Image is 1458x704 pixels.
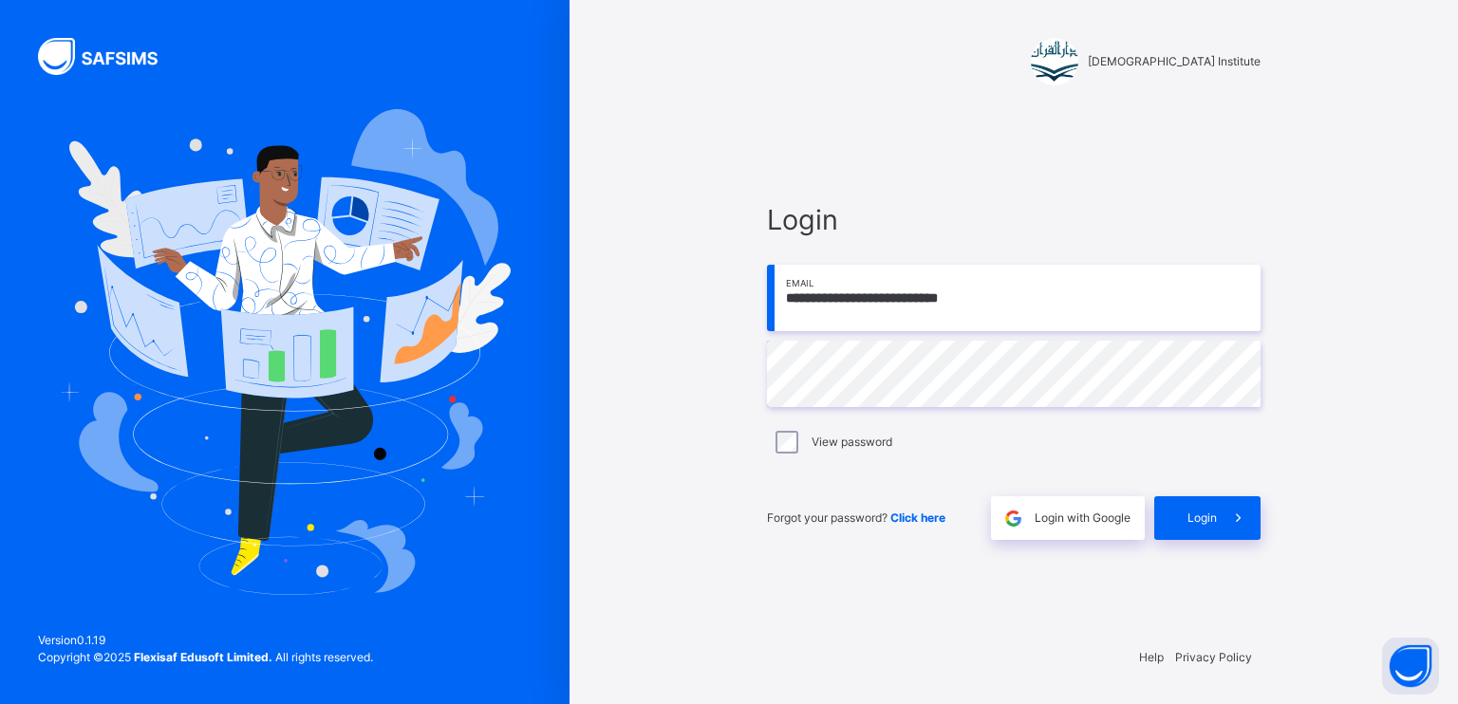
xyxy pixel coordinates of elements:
[59,109,511,595] img: Hero Image
[1002,508,1024,529] img: google.396cfc9801f0270233282035f929180a.svg
[1035,509,1131,527] span: Login with Google
[767,510,945,525] span: Forgot your password?
[38,650,373,664] span: Copyright © 2025 All rights reserved.
[38,632,373,649] span: Version 0.1.19
[1187,509,1217,527] span: Login
[134,650,272,664] strong: Flexisaf Edusoft Limited.
[767,199,1261,240] span: Login
[890,510,945,525] a: Click here
[1175,650,1252,664] a: Privacy Policy
[1382,638,1439,695] button: Open asap
[1139,650,1164,664] a: Help
[38,38,180,75] img: SAFSIMS Logo
[812,434,892,451] label: View password
[1088,53,1261,70] span: [DEMOGRAPHIC_DATA] Institute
